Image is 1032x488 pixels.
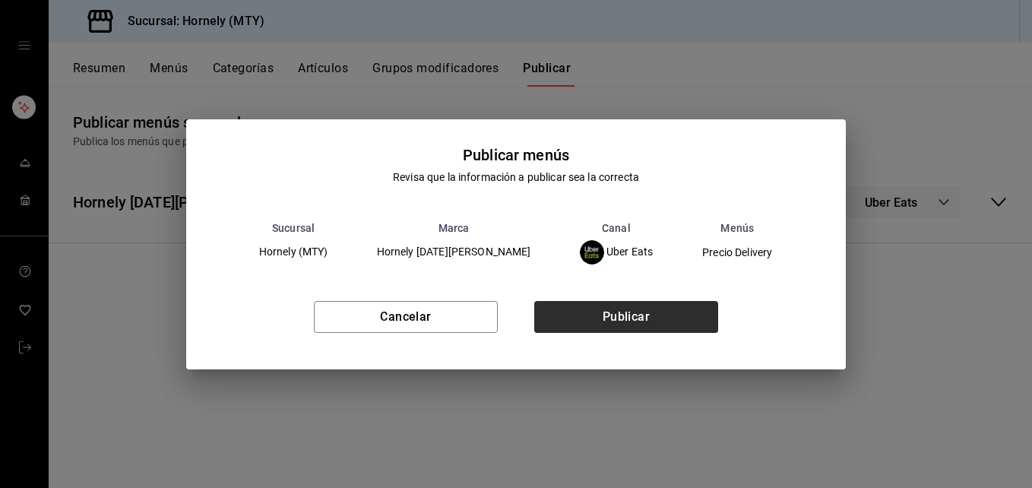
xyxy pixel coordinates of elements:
div: Publicar menús [463,144,569,166]
th: Canal [556,222,678,234]
div: Revisa que la información a publicar sea la correcta [393,170,639,185]
td: Hornely [DATE][PERSON_NAME] [353,234,556,271]
div: Uber Eats [580,240,654,265]
span: Precio Delivery [702,247,772,258]
td: Hornely (MTY) [235,234,353,271]
th: Sucursal [235,222,353,234]
th: Marca [353,222,556,234]
button: Publicar [534,301,718,333]
th: Menús [677,222,797,234]
button: Cancelar [314,301,498,333]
